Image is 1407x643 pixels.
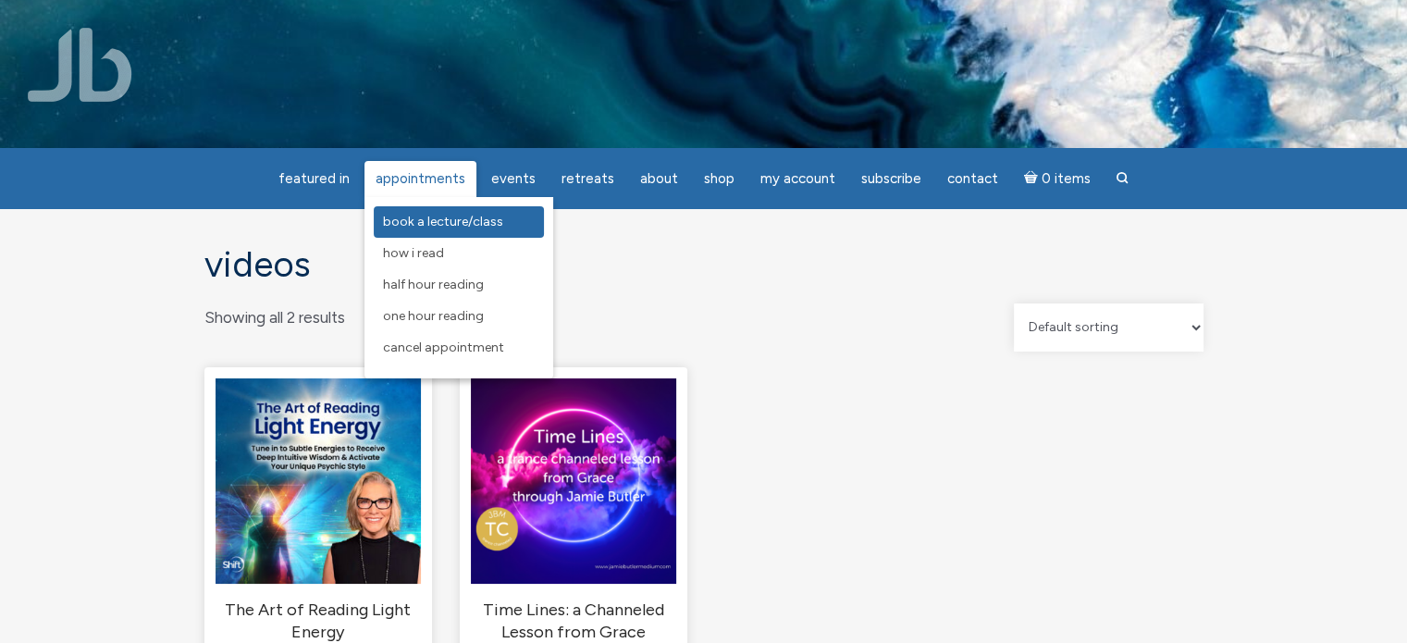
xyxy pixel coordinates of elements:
span: Book a Lecture/Class [383,214,503,229]
span: 0 items [1041,172,1090,186]
a: featured in [267,161,361,197]
a: One Hour Reading [374,301,544,332]
h2: Time Lines: a Channeled Lesson from Grace [471,600,676,643]
a: The Art of Reading Light Energy [216,378,421,643]
span: How I Read [383,245,444,261]
a: Events [480,161,547,197]
a: Contact [936,161,1009,197]
a: Half Hour Reading [374,269,544,301]
a: Retreats [550,161,625,197]
p: Showing all 2 results [204,303,345,332]
a: How I Read [374,238,544,269]
a: About [629,161,689,197]
a: Subscribe [850,161,932,197]
span: Contact [947,170,998,187]
img: Jamie Butler. The Everyday Medium [28,28,132,102]
h2: The Art of Reading Light Energy [216,600,421,643]
a: Appointments [364,161,476,197]
span: Shop [704,170,734,187]
span: Retreats [562,170,614,187]
h1: Videos [204,245,1203,285]
img: Time Lines: a Channeled Lesson from Grace [471,378,676,584]
i: Cart [1024,170,1042,187]
span: Cancel Appointment [383,340,504,355]
span: Events [491,170,536,187]
span: My Account [760,170,835,187]
a: My Account [749,161,846,197]
span: One Hour Reading [383,308,484,324]
a: Cancel Appointment [374,332,544,364]
a: Cart0 items [1013,159,1102,197]
img: The Art of Reading Light Energy [216,378,421,584]
span: Half Hour Reading [383,277,484,292]
span: Subscribe [861,170,921,187]
a: Shop [693,161,746,197]
a: Book a Lecture/Class [374,206,544,238]
span: About [640,170,678,187]
select: Shop order [1014,303,1203,352]
span: featured in [278,170,350,187]
span: Appointments [376,170,465,187]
